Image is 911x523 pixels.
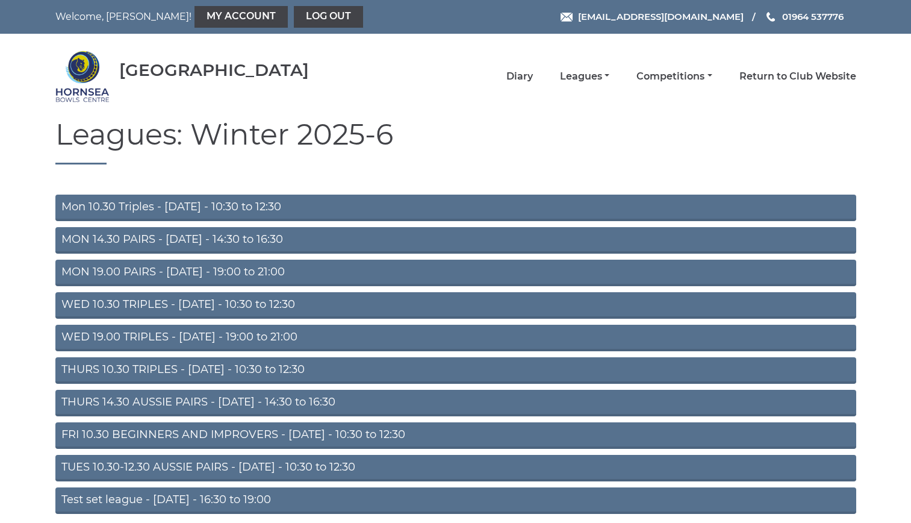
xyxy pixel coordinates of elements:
[55,49,110,104] img: Hornsea Bowls Centre
[560,70,609,83] a: Leagues
[578,11,744,22] span: [EMAIL_ADDRESS][DOMAIN_NAME]
[506,70,533,83] a: Diary
[294,6,363,28] a: Log out
[55,6,379,28] nav: Welcome, [PERSON_NAME]!
[55,325,856,351] a: WED 19.00 TRIPLES - [DATE] - 19:00 to 21:00
[561,13,573,22] img: Email
[194,6,288,28] a: My Account
[55,260,856,286] a: MON 19.00 PAIRS - [DATE] - 19:00 to 21:00
[55,487,856,514] a: Test set league - [DATE] - 16:30 to 19:00
[55,390,856,416] a: THURS 14.30 AUSSIE PAIRS - [DATE] - 14:30 to 16:30
[765,10,844,23] a: Phone us 01964 537776
[55,195,856,221] a: Mon 10.30 Triples - [DATE] - 10:30 to 12:30
[55,455,856,481] a: TUES 10.30-12.30 AUSSIE PAIRS - [DATE] - 10:30 to 12:30
[55,357,856,384] a: THURS 10.30 TRIPLES - [DATE] - 10:30 to 12:30
[561,10,744,23] a: Email [EMAIL_ADDRESS][DOMAIN_NAME]
[739,70,856,83] a: Return to Club Website
[55,422,856,449] a: FRI 10.30 BEGINNERS AND IMPROVERS - [DATE] - 10:30 to 12:30
[55,292,856,319] a: WED 10.30 TRIPLES - [DATE] - 10:30 to 12:30
[119,61,309,80] div: [GEOGRAPHIC_DATA]
[636,70,712,83] a: Competitions
[782,11,844,22] span: 01964 537776
[55,119,856,164] h1: Leagues: Winter 2025-6
[55,227,856,254] a: MON 14.30 PAIRS - [DATE] - 14:30 to 16:30
[766,12,775,22] img: Phone us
